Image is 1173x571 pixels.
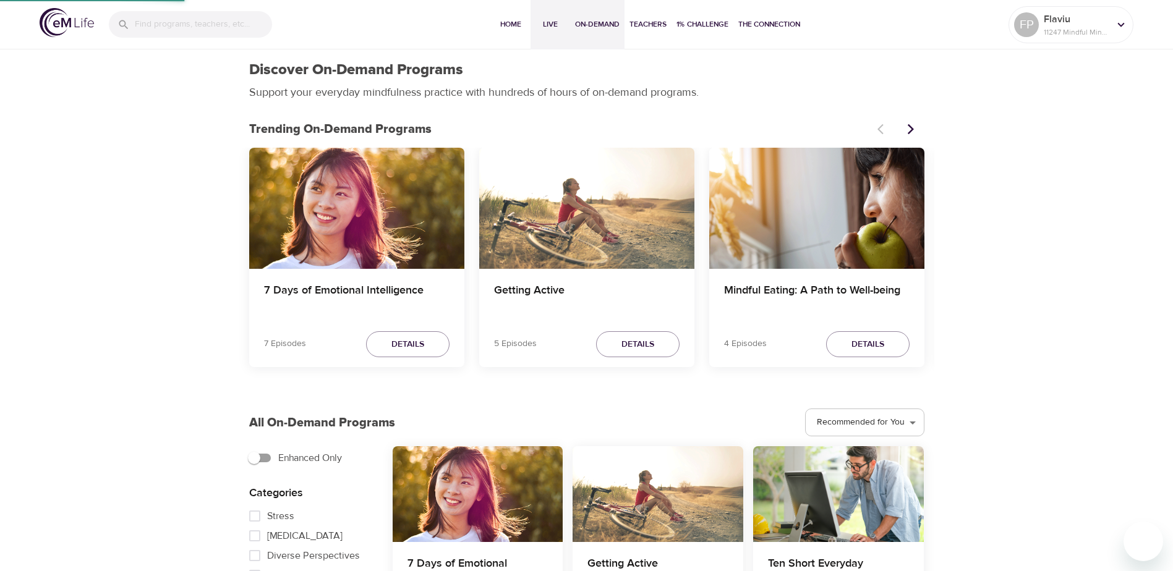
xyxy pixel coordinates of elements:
[267,548,360,563] span: Diverse Perspectives
[249,84,713,101] p: Support your everyday mindfulness practice with hundreds of hours of on-demand programs.
[264,337,306,350] p: 7 Episodes
[249,61,463,79] h1: Discover On-Demand Programs
[826,331,910,358] button: Details
[366,331,450,358] button: Details
[753,446,924,542] button: Ten Short Everyday Mindfulness Practices
[575,18,620,31] span: On-Demand
[249,120,870,138] p: Trending On-Demand Programs
[676,18,728,31] span: 1% Challenge
[709,148,924,269] button: Mindful Eating: A Path to Well-being
[249,484,373,501] p: Categories
[135,11,272,38] input: Find programs, teachers, etc...
[393,446,563,542] button: 7 Days of Emotional Intelligence
[1014,12,1039,37] div: FP
[249,413,395,432] p: All On-Demand Programs
[479,148,694,269] button: Getting Active
[278,450,342,465] span: Enhanced Only
[264,284,450,313] h4: 7 Days of Emotional Intelligence
[621,337,654,352] span: Details
[596,331,680,358] button: Details
[724,337,767,350] p: 4 Episodes
[267,528,343,543] span: [MEDICAL_DATA]
[724,284,910,313] h4: Mindful Eating: A Path to Well-being
[494,337,537,350] p: 5 Episodes
[40,8,94,37] img: logo
[1044,12,1109,27] p: Flaviu
[738,18,800,31] span: The Connection
[494,284,680,313] h4: Getting Active
[897,116,924,143] button: Next items
[249,148,464,269] button: 7 Days of Emotional Intelligence
[267,509,294,523] span: Stress
[535,18,565,31] span: Live
[1044,27,1109,38] p: 11247 Mindful Minutes
[851,337,884,352] span: Details
[1124,522,1163,561] iframe: Button to launch messaging window
[629,18,667,31] span: Teachers
[496,18,526,31] span: Home
[391,337,424,352] span: Details
[573,446,743,542] button: Getting Active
